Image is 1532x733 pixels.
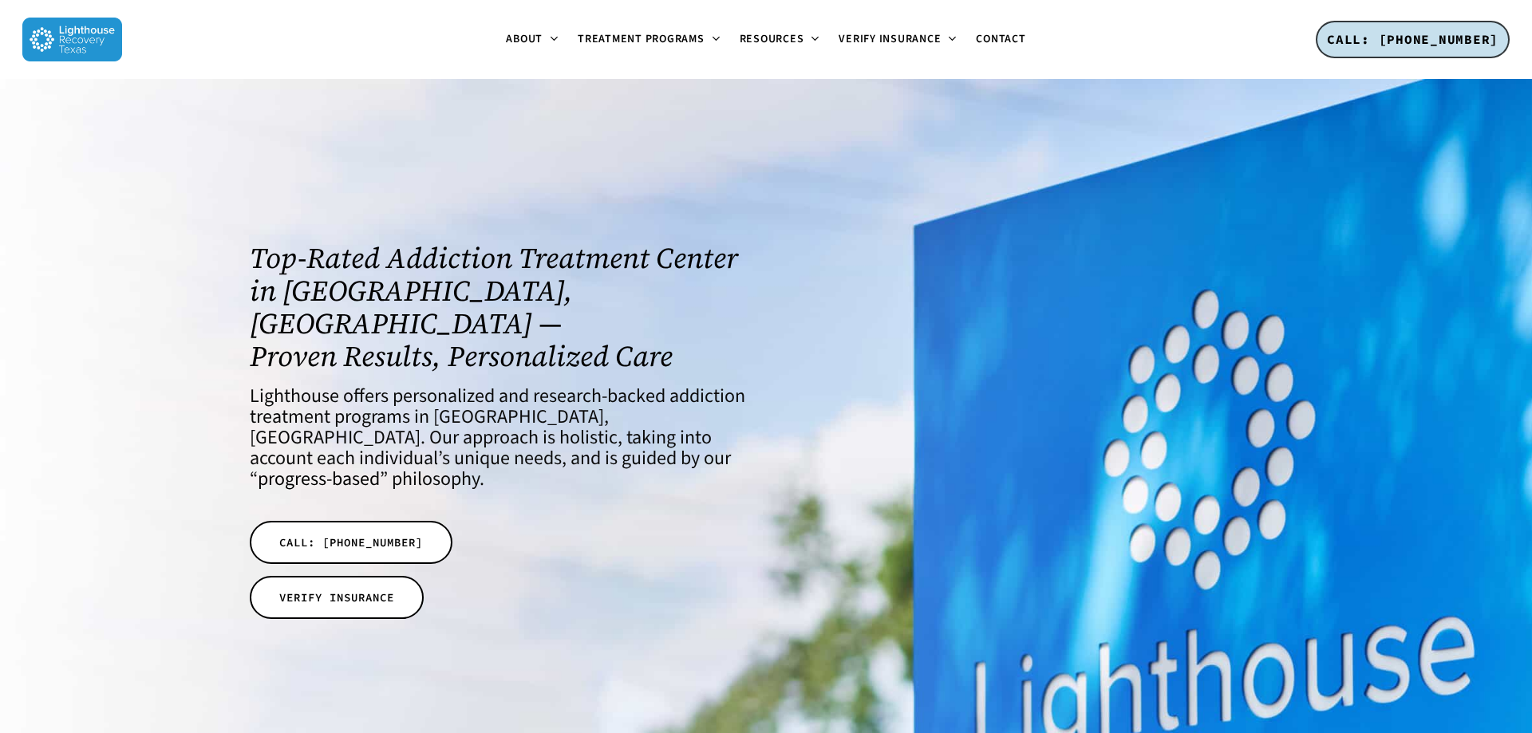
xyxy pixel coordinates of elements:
[966,33,1035,45] a: Contact
[829,33,966,46] a: Verify Insurance
[506,31,543,47] span: About
[568,33,730,46] a: Treatment Programs
[976,31,1025,47] span: Contact
[496,33,568,46] a: About
[279,589,394,605] span: VERIFY INSURANCE
[839,31,941,47] span: Verify Insurance
[258,465,380,493] a: progress-based
[250,242,745,372] h1: Top-Rated Addiction Treatment Center in [GEOGRAPHIC_DATA], [GEOGRAPHIC_DATA] — Proven Results, Pe...
[730,33,830,46] a: Resources
[22,18,122,61] img: Lighthouse Recovery Texas
[1327,31,1498,47] span: CALL: [PHONE_NUMBER]
[740,31,804,47] span: Resources
[250,386,745,490] h4: Lighthouse offers personalized and research-backed addiction treatment programs in [GEOGRAPHIC_DA...
[250,521,452,564] a: CALL: [PHONE_NUMBER]
[1316,21,1510,59] a: CALL: [PHONE_NUMBER]
[279,534,423,550] span: CALL: [PHONE_NUMBER]
[250,576,424,619] a: VERIFY INSURANCE
[578,31,705,47] span: Treatment Programs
